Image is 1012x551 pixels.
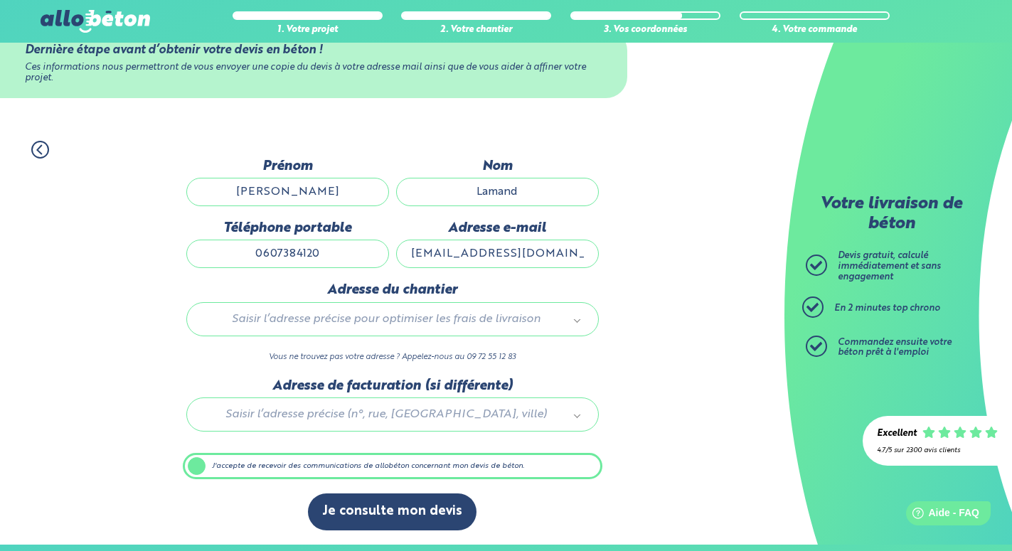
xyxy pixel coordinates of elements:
[308,493,476,530] button: Je consulte mon devis
[401,25,551,36] div: 2. Votre chantier
[186,351,599,364] p: Vous ne trouvez pas votre adresse ? Appelez-nous au 09 72 55 12 83
[834,304,940,313] span: En 2 minutes top chrono
[396,240,599,268] input: ex : contact@allobeton.fr
[186,240,389,268] input: ex : 0642930817
[41,10,150,33] img: allobéton
[396,178,599,206] input: Quel est votre nom de famille ?
[396,159,599,174] label: Nom
[809,195,973,234] p: Votre livraison de béton
[233,25,383,36] div: 1. Votre projet
[570,25,720,36] div: 3. Vos coordonnées
[186,220,389,236] label: Téléphone portable
[25,43,602,57] div: Dernière étape avant d’obtenir votre devis en béton !
[396,220,599,236] label: Adresse e-mail
[838,251,941,281] span: Devis gratuit, calculé immédiatement et sans engagement
[186,159,389,174] label: Prénom
[201,310,584,328] a: Saisir l’adresse précise pour optimiser les frais de livraison
[25,63,602,83] div: Ces informations nous permettront de vous envoyer une copie du devis à votre adresse mail ainsi q...
[838,338,952,358] span: Commandez ensuite votre béton prêt à l'emploi
[183,453,602,480] label: J'accepte de recevoir des communications de allobéton concernant mon devis de béton.
[186,178,389,206] input: Quel est votre prénom ?
[740,25,890,36] div: 4. Votre commande
[207,310,565,328] span: Saisir l’adresse précise pour optimiser les frais de livraison
[877,429,917,439] div: Excellent
[877,446,998,454] div: 4.7/5 sur 2300 avis clients
[186,282,599,298] label: Adresse du chantier
[885,496,996,535] iframe: Help widget launcher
